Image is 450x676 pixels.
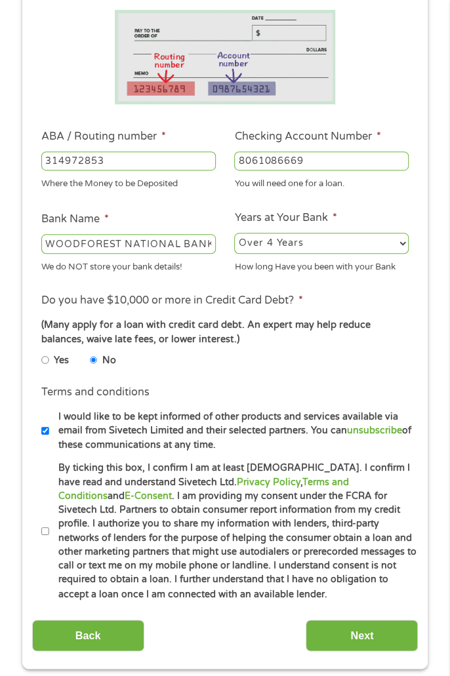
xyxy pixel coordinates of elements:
[347,425,402,436] a: unsubscribe
[41,318,409,346] div: (Many apply for a loan with credit card debt. An expert may help reduce balances, waive late fees...
[125,490,172,502] a: E-Consent
[58,477,349,502] a: Terms and Conditions
[41,130,166,144] label: ABA / Routing number
[102,353,116,368] label: No
[41,212,109,226] label: Bank Name
[237,477,300,488] a: Privacy Policy
[115,10,335,104] img: Routing number location
[49,461,419,601] label: By ticking this box, I confirm I am at least [DEMOGRAPHIC_DATA]. I confirm I have read and unders...
[234,151,409,171] input: 345634636
[41,173,216,191] div: Where the Money to be Deposited
[41,294,303,308] label: Do you have $10,000 or more in Credit Card Debt?
[306,620,418,652] input: Next
[234,130,380,144] label: Checking Account Number
[41,151,216,171] input: 263177916
[54,353,69,368] label: Yes
[234,173,409,191] div: You will need one for a loan.
[49,410,419,452] label: I would like to be kept informed of other products and services available via email from Sivetech...
[41,386,150,399] label: Terms and conditions
[41,256,216,274] div: We do NOT store your bank details!
[234,211,337,225] label: Years at Your Bank
[234,256,409,274] div: How long Have you been with your Bank
[32,620,144,652] input: Back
